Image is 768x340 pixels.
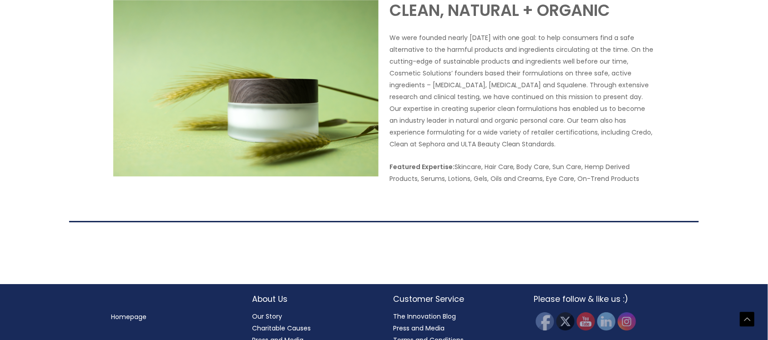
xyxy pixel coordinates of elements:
h2: Please follow & like us :) [534,293,657,305]
p: Skincare, Hair Care, Body Care, Sun Care, Hemp Derived Products, Serums, Lotions, Gels, Oils and ... [389,161,655,185]
a: Our Story [252,312,282,321]
p: We were founded nearly [DATE] with one goal: to help consumers find a safe alternative to the har... [389,32,655,150]
img: Facebook [536,312,554,330]
h2: About Us [252,293,375,305]
a: Press and Media [393,324,445,333]
strong: Featured Expertise: [389,162,455,171]
a: Homepage [111,312,147,321]
a: The Innovation Blog [393,312,456,321]
nav: Menu [111,311,234,323]
a: Charitable Causes [252,324,311,333]
img: Twitter [556,312,575,330]
h2: Customer Service [393,293,516,305]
